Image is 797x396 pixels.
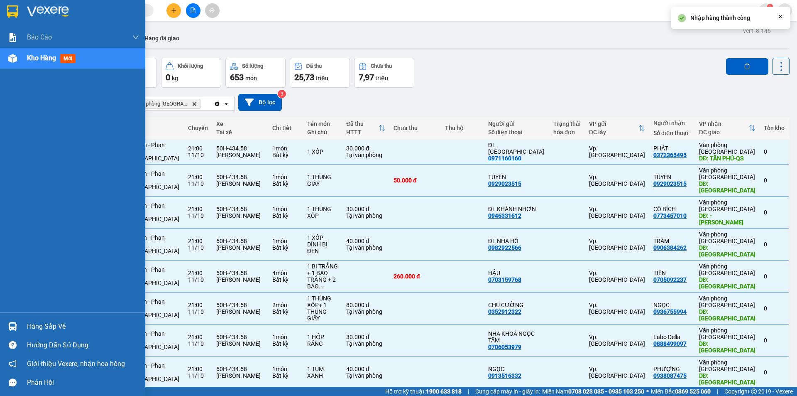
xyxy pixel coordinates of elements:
button: plus [166,3,181,18]
div: [PERSON_NAME] [216,212,264,219]
div: CHÚ CƯỜNG [488,302,545,308]
div: Đã thu [346,121,379,127]
div: 0 [764,337,785,344]
span: aim [209,7,215,13]
span: Giới thiệu Vexere, nhận hoa hồng [27,359,125,369]
div: Vp. [GEOGRAPHIC_DATA] [589,270,645,283]
span: Ninh Sơn - Phan Rang - [GEOGRAPHIC_DATA] [123,202,179,222]
div: TUYÊN [488,174,545,180]
span: Ninh Sơn - Phan Rang - [GEOGRAPHIC_DATA] [123,362,179,382]
div: 1 THÙNG GIẤY [307,174,338,187]
div: 11/10 [188,340,208,347]
div: Văn phòng [GEOGRAPHIC_DATA] [699,327,755,340]
span: plus [171,7,177,13]
div: 21:00 [188,270,208,276]
div: 50H-434.58 [216,334,264,340]
span: Hỗ trợ kỹ thuật: [385,387,462,396]
svg: Delete [192,101,197,106]
div: VP nhận [699,121,749,127]
div: 0936755994 [653,308,687,315]
div: 11/10 [188,152,208,158]
div: Vp. [GEOGRAPHIC_DATA] [589,334,645,347]
span: món [245,75,257,81]
th: Toggle SortBy [695,117,760,139]
div: ĐL NHA HỐ [488,238,545,244]
div: [PERSON_NAME] [216,308,264,315]
div: hóa đơn [553,129,581,135]
span: question-circle [9,341,17,349]
div: 1 HỘP RĂNG [307,334,338,347]
div: 1 THÙNG XỐP [307,206,338,219]
div: Trạng thái [553,121,581,127]
div: Hướng dẫn sử dụng [27,339,139,352]
div: Số lượng [242,63,263,69]
span: Văn phòng Tân Phú [135,101,188,107]
div: 1 món [272,174,299,180]
button: caret-down [777,3,792,18]
button: Hàng đã giao [138,28,186,48]
div: NGỌC [488,366,545,372]
div: 21:00 [188,366,208,372]
div: 0929023515 [488,180,521,187]
div: Vp. [GEOGRAPHIC_DATA] [589,206,645,219]
div: 21:00 [188,334,208,340]
div: Văn phòng [GEOGRAPHIC_DATA] [699,142,755,155]
div: TRÂM [653,238,691,244]
div: [PERSON_NAME] [216,152,264,158]
span: Ninh Sơn - Phan Rang - [GEOGRAPHIC_DATA] [123,170,179,190]
div: Ghi chú [307,129,338,135]
div: 1 món [272,334,299,340]
div: 0773457010 [653,212,687,219]
div: Chi tiết [272,125,299,131]
div: 0 [764,273,785,280]
div: Vp. [GEOGRAPHIC_DATA] [589,366,645,379]
span: down [132,34,139,41]
div: 2 món [272,302,299,308]
span: file-add [190,7,196,13]
div: Văn phòng [GEOGRAPHIC_DATA] [699,359,755,372]
div: 0 [764,369,785,376]
div: 260.000 đ [394,273,436,280]
div: 11/10 [188,212,208,219]
div: 4 món [272,270,299,276]
div: Khối lượng [178,63,203,69]
div: 50H-434.58 [216,174,264,180]
span: 7,97 [359,72,374,82]
button: aim [205,3,220,18]
div: Vp. [GEOGRAPHIC_DATA] [589,174,645,187]
div: Bất kỳ [272,308,299,315]
div: 21:00 [188,174,208,180]
div: TIÊN [653,270,691,276]
div: 0913516332 [488,372,521,379]
div: Tại văn phòng [346,340,385,347]
div: Tại văn phòng [346,212,385,219]
div: Vp. [GEOGRAPHIC_DATA] [589,145,645,158]
div: Labo Della [653,334,691,340]
div: 0888499097 [653,340,687,347]
div: 1 món [272,206,299,212]
div: 1 TÚM XANH [307,366,338,379]
div: NGỌC [653,302,691,308]
button: Chưa thu7,97 triệu [354,58,414,88]
sup: 3 [278,90,286,98]
div: 0938087475 [653,372,687,379]
sup: 1 [767,4,773,10]
button: Khối lượng0kg [161,58,221,88]
div: 21:00 [188,206,208,212]
img: logo-vxr [7,5,18,18]
div: 21:00 [188,302,208,308]
span: dungtp.quehuong [693,5,759,15]
div: Chuyến [188,125,208,131]
div: 1 BỊ TRẮNG + 1 BAO TRẮNG + 2 BAO XANH VẢI [307,263,338,290]
div: NHA KHOA NGỌC TÂM [488,330,545,344]
div: DĐ: TÂN PHÚ-QS [699,155,755,162]
div: Tài xế [216,129,264,135]
div: 1 XỐP DÍNH BỊ ĐEN [307,234,338,254]
span: Ninh Sơn - Phan Rang - [GEOGRAPHIC_DATA] [123,234,179,254]
div: 11/10 [188,244,208,251]
div: 30.000 đ [346,206,385,212]
div: HẬU [488,270,545,276]
div: VP gửi [589,121,638,127]
svg: open [223,101,230,107]
div: Phản hồi [27,376,139,389]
